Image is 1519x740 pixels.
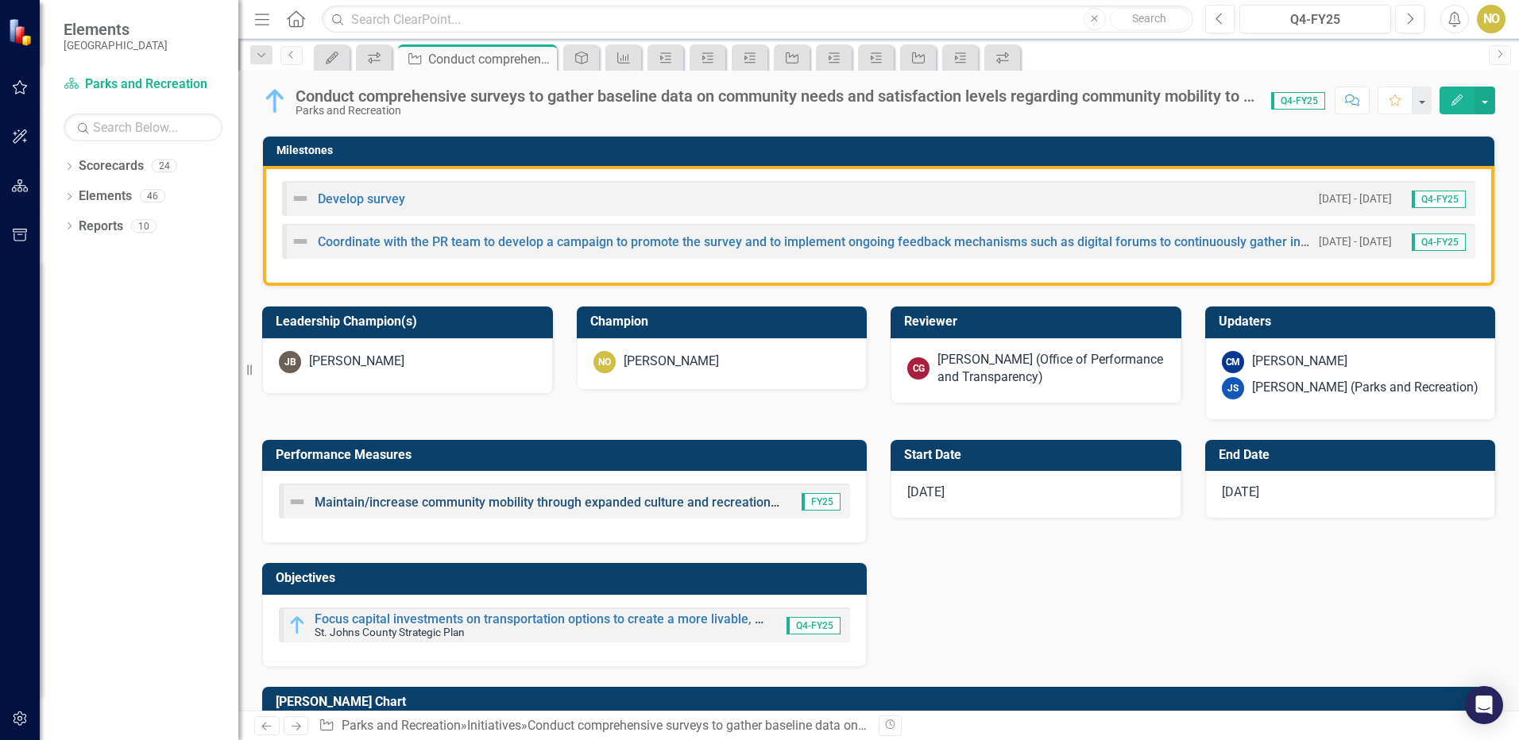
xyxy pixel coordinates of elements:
h3: Updaters [1219,314,1488,329]
div: [PERSON_NAME] [1252,353,1347,371]
img: Not Defined [291,232,310,251]
div: [PERSON_NAME] [624,353,719,371]
div: Conduct comprehensive surveys to gather baseline data on community needs and satisfaction levels ... [296,87,1255,105]
h3: Champion [590,314,860,329]
div: CM [1222,351,1244,373]
span: Search [1132,12,1166,25]
div: [PERSON_NAME] (Parks and Recreation) [1252,379,1478,397]
h3: Leadership Champion(s) [276,314,545,329]
a: Parks and Recreation [64,75,222,94]
small: St. Johns County Strategic Plan [315,626,465,638]
img: In Progress [288,615,307,634]
div: [PERSON_NAME] [309,353,404,371]
div: 24 [152,160,177,173]
div: JB [279,351,301,373]
div: [PERSON_NAME] (Office of Performance and Transparency) [937,351,1165,387]
a: Elements [79,187,132,206]
div: Conduct comprehensive surveys to gather baseline data on community needs and satisfaction levels ... [528,718,1517,733]
div: » » [319,717,867,735]
h3: [PERSON_NAME] Chart [276,695,1487,709]
a: Coordinate with the PR team to develop a campaign to promote the survey and to implement ongoing ... [318,234,1322,249]
span: [DATE] [1222,484,1259,499]
a: Initiatives [467,718,521,733]
input: Search ClearPoint... [322,6,1193,33]
div: Conduct comprehensive surveys to gather baseline data on community needs and satisfaction levels ... [428,49,553,69]
small: [GEOGRAPHIC_DATA] [64,39,168,52]
input: Search Below... [64,114,222,141]
a: Parks and Recreation [342,718,461,733]
a: Maintain/increase community mobility through expanded culture and recreational facilities and ame... [315,495,1154,510]
h3: Reviewer [904,314,1173,329]
h3: Performance Measures [276,448,859,462]
h3: Start Date [904,448,1173,462]
h3: End Date [1219,448,1488,462]
a: Reports [79,218,123,236]
a: Develop survey [318,191,405,206]
img: ClearPoint Strategy [8,18,36,46]
button: Q4-FY25 [1239,5,1391,33]
span: Q4-FY25 [1412,233,1466,251]
span: Q4-FY25 [1271,92,1325,110]
a: Focus capital investments on transportation options to create a more livable, connected, and resi... [315,611,960,626]
div: CG [907,357,930,380]
span: [DATE] [907,484,945,499]
div: Parks and Recreation [296,105,1255,117]
div: 46 [140,190,165,203]
div: JS [1222,377,1244,399]
span: FY25 [802,493,841,511]
img: Not Defined [288,492,307,511]
span: Elements [64,20,168,39]
img: Not Defined [291,189,310,208]
div: Q4-FY25 [1245,10,1386,29]
h3: Milestones [276,145,1486,156]
button: NO [1477,5,1505,33]
img: In Progress [262,88,288,114]
span: Q4-FY25 [787,617,841,634]
small: [DATE] - [DATE] [1319,191,1392,206]
span: Q4-FY25 [1412,191,1466,208]
a: Scorecards [79,157,144,175]
button: Search [1110,8,1189,30]
small: [DATE] - [DATE] [1319,234,1392,249]
h3: Objectives [276,571,859,585]
div: 10 [131,219,157,233]
div: Open Intercom Messenger [1465,686,1503,724]
div: NO [593,351,616,373]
